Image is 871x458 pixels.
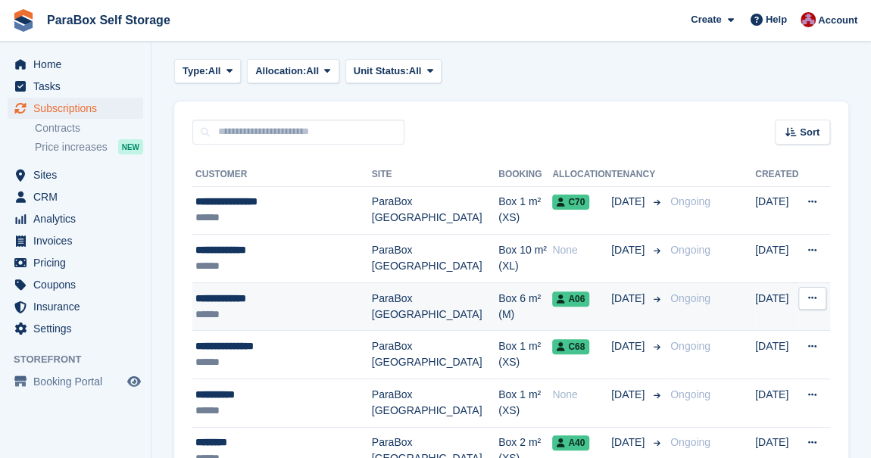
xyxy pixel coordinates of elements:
[818,13,857,28] span: Account
[35,121,143,136] a: Contracts
[755,379,798,428] td: [DATE]
[33,318,124,339] span: Settings
[33,54,124,75] span: Home
[8,252,143,273] a: menu
[174,59,241,84] button: Type: All
[372,379,498,428] td: ParaBox [GEOGRAPHIC_DATA]
[35,139,143,155] a: Price increases NEW
[755,331,798,379] td: [DATE]
[611,163,664,187] th: Tenancy
[8,98,143,119] a: menu
[8,164,143,185] a: menu
[33,164,124,185] span: Sites
[372,331,498,379] td: ParaBox [GEOGRAPHIC_DATA]
[372,186,498,235] td: ParaBox [GEOGRAPHIC_DATA]
[498,282,552,331] td: Box 6 m² (M)
[35,140,108,154] span: Price increases
[611,387,648,403] span: [DATE]
[755,282,798,331] td: [DATE]
[33,296,124,317] span: Insurance
[125,372,143,391] a: Preview store
[409,64,422,79] span: All
[8,318,143,339] a: menu
[306,64,319,79] span: All
[670,340,710,352] span: Ongoing
[611,435,648,450] span: [DATE]
[345,59,442,84] button: Unit Status: All
[691,12,721,27] span: Create
[766,12,787,27] span: Help
[670,292,710,304] span: Ongoing
[552,195,589,210] span: C70
[192,163,372,187] th: Customer
[498,379,552,428] td: Box 1 m² (XS)
[14,352,151,367] span: Storefront
[8,230,143,251] a: menu
[255,64,306,79] span: Allocation:
[611,242,648,258] span: [DATE]
[498,163,552,187] th: Booking
[755,235,798,283] td: [DATE]
[247,59,339,84] button: Allocation: All
[33,76,124,97] span: Tasks
[183,64,208,79] span: Type:
[611,338,648,354] span: [DATE]
[8,76,143,97] a: menu
[552,435,589,450] span: A40
[8,186,143,207] a: menu
[33,230,124,251] span: Invoices
[670,244,710,256] span: Ongoing
[552,242,611,258] div: None
[611,291,648,307] span: [DATE]
[354,64,409,79] span: Unit Status:
[33,98,124,119] span: Subscriptions
[208,64,221,79] span: All
[611,194,648,210] span: [DATE]
[552,163,611,187] th: Allocation
[552,291,589,307] span: A06
[33,186,124,207] span: CRM
[755,163,798,187] th: Created
[8,371,143,392] a: menu
[372,235,498,283] td: ParaBox [GEOGRAPHIC_DATA]
[33,252,124,273] span: Pricing
[372,282,498,331] td: ParaBox [GEOGRAPHIC_DATA]
[801,12,816,27] img: Yan Grandjean
[33,274,124,295] span: Coupons
[552,339,589,354] span: C68
[498,331,552,379] td: Box 1 m² (XS)
[670,195,710,207] span: Ongoing
[800,125,819,140] span: Sort
[8,54,143,75] a: menu
[8,274,143,295] a: menu
[670,388,710,400] span: Ongoing
[12,9,35,32] img: stora-icon-8386f47178a22dfd0bd8f6a31ec36ba5ce8667c1dd55bd0f319d3a0aa187defe.svg
[670,436,710,448] span: Ongoing
[41,8,176,33] a: ParaBox Self Storage
[118,139,143,154] div: NEW
[33,371,124,392] span: Booking Portal
[33,208,124,229] span: Analytics
[755,186,798,235] td: [DATE]
[498,235,552,283] td: Box 10 m² (XL)
[8,296,143,317] a: menu
[498,186,552,235] td: Box 1 m² (XS)
[8,208,143,229] a: menu
[552,387,611,403] div: None
[372,163,498,187] th: Site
